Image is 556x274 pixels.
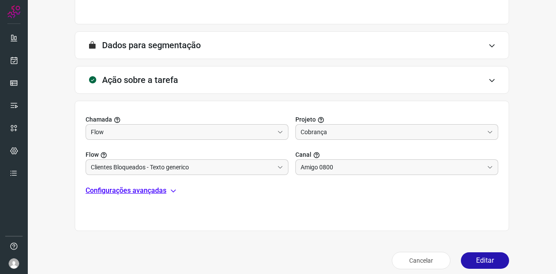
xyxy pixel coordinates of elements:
[91,125,274,139] input: Selecionar projeto
[102,40,201,50] h3: Dados para segmentação
[461,252,509,269] button: Editar
[392,252,450,269] button: Cancelar
[295,115,316,124] span: Projeto
[301,125,483,139] input: Selecionar projeto
[86,185,166,196] p: Configurações avançadas
[7,5,20,18] img: Logo
[301,160,483,175] input: Selecione um canal
[91,160,274,175] input: Você precisa criar/selecionar um Projeto.
[86,115,112,124] span: Chamada
[295,150,311,159] span: Canal
[102,75,178,85] h3: Ação sobre a tarefa
[86,150,99,159] span: Flow
[9,258,19,269] img: avatar-user-boy.jpg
